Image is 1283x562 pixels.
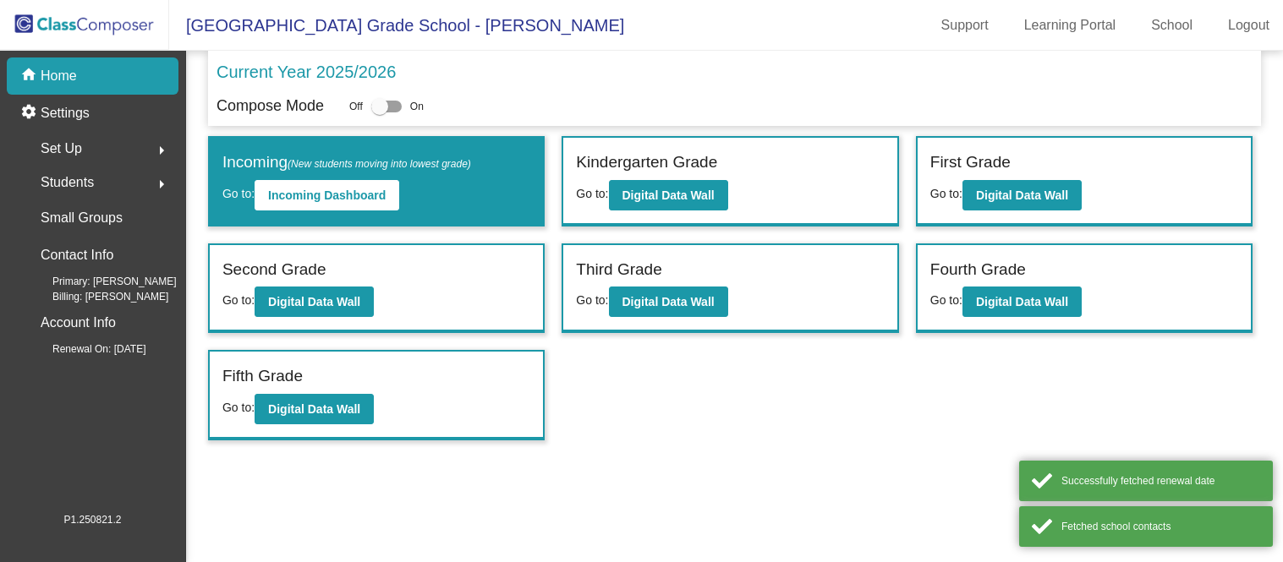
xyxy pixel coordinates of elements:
[222,258,326,282] label: Second Grade
[25,289,168,304] span: Billing: [PERSON_NAME]
[222,364,303,389] label: Fifth Grade
[268,295,360,308] b: Digital Data Wall
[41,311,116,335] p: Account Info
[255,286,374,317] button: Digital Data Wall
[930,187,962,200] span: Go to:
[576,258,661,282] label: Third Grade
[222,293,255,307] span: Go to:
[349,99,363,114] span: Off
[576,293,608,307] span: Go to:
[41,206,123,230] p: Small Groups
[25,274,177,289] span: Primary: [PERSON_NAME]
[930,150,1011,175] label: First Grade
[576,187,608,200] span: Go to:
[288,158,471,170] span: (New students moving into lowest grade)
[255,394,374,424] button: Digital Data Wall
[20,66,41,86] mat-icon: home
[1011,12,1130,39] a: Learning Portal
[217,59,396,85] p: Current Year 2025/2026
[20,103,41,123] mat-icon: settings
[255,180,399,210] button: Incoming Dashboard
[576,150,717,175] label: Kindergarten Grade
[622,295,715,308] b: Digital Data Wall
[41,137,82,161] span: Set Up
[622,188,715,202] b: Digital Data Wall
[268,188,386,202] b: Incoming Dashboard
[222,187,255,200] span: Go to:
[41,103,90,123] p: Settings
[41,243,113,267] p: Contact Info
[41,66,77,86] p: Home
[410,99,424,114] span: On
[962,180,1082,210] button: Digital Data Wall
[1138,12,1206,39] a: School
[930,293,962,307] span: Go to:
[930,258,1026,282] label: Fourth Grade
[1214,12,1283,39] a: Logout
[151,140,172,161] mat-icon: arrow_right
[217,95,324,117] p: Compose Mode
[609,286,728,317] button: Digital Data Wall
[268,402,360,416] b: Digital Data Wall
[976,295,1068,308] b: Digital Data Wall
[151,174,172,194] mat-icon: arrow_right
[928,12,1002,39] a: Support
[976,188,1068,202] b: Digital Data Wall
[169,12,624,39] span: [GEOGRAPHIC_DATA] Grade School - [PERSON_NAME]
[962,286,1082,317] button: Digital Data Wall
[1061,519,1260,534] div: Fetched school contacts
[609,180,728,210] button: Digital Data Wall
[1061,473,1260,488] div: Successfully fetched renewal date
[222,401,255,414] span: Go to:
[222,150,471,175] label: Incoming
[25,341,145,357] span: Renewal On: [DATE]
[41,171,94,194] span: Students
